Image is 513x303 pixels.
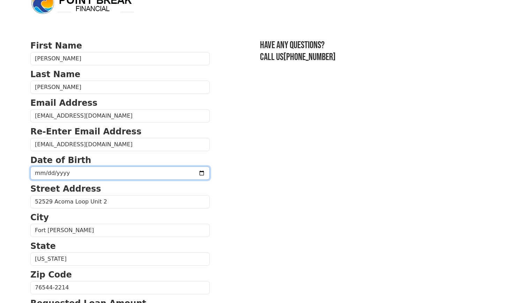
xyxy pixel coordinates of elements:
[30,109,210,123] input: Email Address
[30,195,210,208] input: Street Address
[30,155,91,165] strong: Date of Birth
[30,69,80,79] strong: Last Name
[30,41,82,51] strong: First Name
[30,127,141,136] strong: Re-Enter Email Address
[30,184,101,194] strong: Street Address
[30,81,210,94] input: Last Name
[260,51,483,63] h3: Call us
[30,281,210,294] input: Zip Code
[30,98,97,108] strong: Email Address
[30,224,210,237] input: City
[30,52,210,65] input: First Name
[30,213,49,222] strong: City
[260,39,483,51] h3: Have any questions?
[30,241,56,251] strong: State
[30,138,210,151] input: Re-Enter Email Address
[30,270,72,280] strong: Zip Code
[283,51,336,63] a: [PHONE_NUMBER]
